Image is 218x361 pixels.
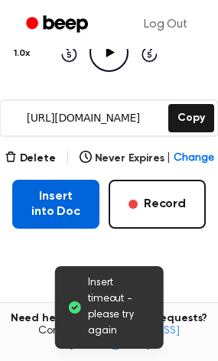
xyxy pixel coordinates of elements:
[109,180,206,229] button: Record
[5,151,56,167] button: Delete
[167,151,171,167] span: |
[168,104,213,132] button: Copy
[12,180,99,229] button: Insert into Doc
[80,151,214,167] button: Never Expires|Change
[174,151,213,167] span: Change
[9,325,209,352] span: Contact us
[12,41,35,67] button: 1.0x
[88,275,151,340] span: Insert timeout - please try again
[129,6,203,43] a: Log Out
[65,149,70,167] span: |
[69,326,180,350] a: [EMAIL_ADDRESS][DOMAIN_NAME]
[15,10,102,40] a: Beep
